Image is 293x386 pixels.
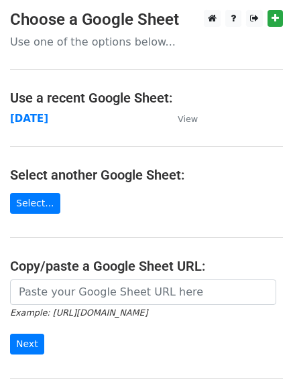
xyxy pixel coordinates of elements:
a: [DATE] [10,113,48,125]
input: Paste your Google Sheet URL here [10,279,276,305]
h3: Choose a Google Sheet [10,10,283,29]
h4: Select another Google Sheet: [10,167,283,183]
small: Example: [URL][DOMAIN_NAME] [10,308,148,318]
a: View [164,113,198,125]
h4: Copy/paste a Google Sheet URL: [10,258,283,274]
h4: Use a recent Google Sheet: [10,90,283,106]
a: Select... [10,193,60,214]
p: Use one of the options below... [10,35,283,49]
input: Next [10,334,44,355]
small: View [178,114,198,124]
